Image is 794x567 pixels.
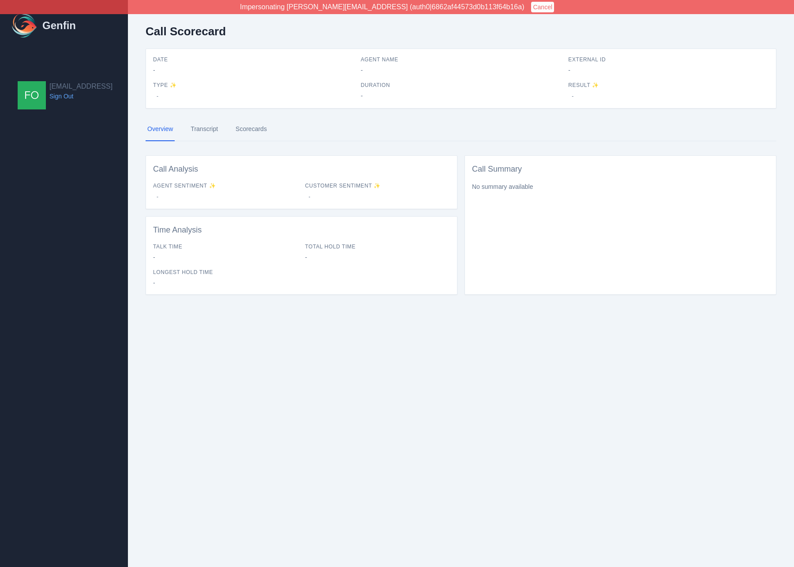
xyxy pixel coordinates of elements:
span: - [568,66,769,75]
span: Agent Name [361,56,562,63]
span: External ID [568,56,769,63]
span: Duration [361,82,562,89]
span: Result ✨ [568,82,769,89]
nav: Tabs [146,117,776,141]
span: - [361,91,562,100]
img: founders@genfin.ai [18,81,46,109]
span: - [153,278,298,287]
span: - [305,192,314,201]
span: Agent Sentiment ✨ [153,182,298,189]
p: No summary available [472,182,769,191]
h1: Genfin [42,19,76,33]
span: Date [153,56,354,63]
span: - [361,66,562,75]
a: Scorecards [234,117,269,141]
span: - [305,253,450,262]
h2: [EMAIL_ADDRESS] [49,81,112,92]
a: Transcript [189,117,220,141]
span: Customer Sentiment ✨ [305,182,450,189]
span: - [153,92,162,101]
span: Longest Hold Time [153,269,298,276]
a: Overview [146,117,175,141]
h3: Call Analysis [153,163,450,175]
span: Total Hold Time [305,243,450,250]
span: - [568,92,577,101]
img: Logo [11,11,39,40]
span: Talk Time [153,243,298,250]
span: - [153,66,354,75]
h3: Time Analysis [153,224,450,236]
h3: Call Summary [472,163,769,175]
span: Type ✨ [153,82,354,89]
span: - [153,253,298,262]
span: - [153,192,162,201]
button: Cancel [531,2,554,12]
h2: Call Scorecard [146,25,226,38]
a: Sign Out [49,92,112,101]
